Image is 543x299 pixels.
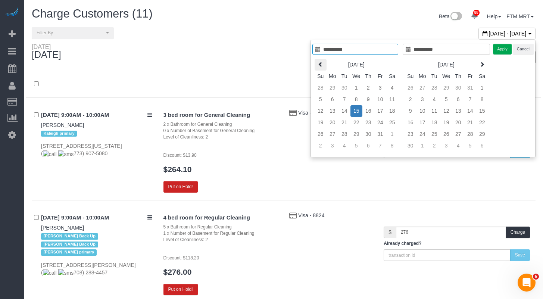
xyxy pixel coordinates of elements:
[452,140,464,152] td: 4
[32,44,61,50] div: [DATE]
[163,255,199,261] small: Discount: $118.20
[315,128,327,140] td: 26
[518,274,536,292] iframe: Intercom live chat
[163,181,198,193] button: Put on Hold!
[362,105,374,117] td: 16
[362,128,374,140] td: 30
[384,249,511,261] input: transaction id
[362,117,374,128] td: 23
[428,128,440,140] td: 25
[41,225,84,231] a: [PERSON_NAME]
[473,10,480,16] span: 88
[374,71,386,82] th: Fr
[476,82,488,94] td: 1
[41,242,98,247] span: [PERSON_NAME] Back Up
[41,231,152,257] div: Tags
[41,129,152,138] div: Tags
[384,227,396,238] span: $
[428,140,440,152] td: 2
[374,140,386,152] td: 7
[405,128,416,140] td: 23
[440,94,452,105] td: 5
[384,241,530,246] h5: Already charged?
[405,94,416,105] td: 2
[350,94,362,105] td: 8
[350,128,362,140] td: 29
[386,140,398,152] td: 8
[533,274,539,280] span: 6
[41,233,98,239] span: [PERSON_NAME] Back Up
[476,94,488,105] td: 8
[327,117,338,128] td: 20
[43,269,57,277] img: call
[163,153,197,158] small: Discount: $13.90
[416,82,428,94] td: 27
[163,284,198,295] button: Put on Hold!
[405,140,416,152] td: 30
[416,94,428,105] td: 3
[338,140,350,152] td: 4
[315,140,327,152] td: 2
[41,112,152,118] h4: [DATE] 9:00AM - 10:00AM
[315,94,327,105] td: 5
[374,82,386,94] td: 3
[374,105,386,117] td: 17
[32,44,69,60] div: [DATE]
[58,150,74,158] img: sms
[416,117,428,128] td: 17
[362,140,374,152] td: 6
[452,71,464,82] th: Th
[506,13,534,19] a: FTM MRT
[476,71,488,82] th: Sa
[513,44,534,54] button: Cancel
[506,227,530,238] button: Charge
[428,82,440,94] td: 28
[315,82,327,94] td: 28
[327,59,386,71] th: [DATE]
[405,117,416,128] td: 16
[327,94,338,105] td: 6
[374,128,386,140] td: 31
[440,105,452,117] td: 12
[440,140,452,152] td: 3
[338,94,350,105] td: 7
[163,128,278,134] div: 0 x Number of Basement for General Cleaning
[464,82,476,94] td: 31
[163,237,278,243] div: Level of Cleanliness: 2
[405,105,416,117] td: 9
[374,117,386,128] td: 24
[428,117,440,128] td: 18
[416,71,428,82] th: Mo
[41,150,107,156] span: ( 773) 907-5080
[386,71,398,82] th: Sa
[327,140,338,152] td: 3
[163,230,278,237] div: 1 x Number of Basement for Regular Cleaning
[440,117,452,128] td: 19
[163,215,278,221] h4: 4 bed room for Regular Cleaning
[452,94,464,105] td: 6
[386,128,398,140] td: 1
[440,128,452,140] td: 26
[315,71,327,82] th: Su
[464,94,476,105] td: 7
[163,268,192,276] a: $276.00
[4,7,19,18] img: Automaid Logo
[327,128,338,140] td: 27
[163,165,192,174] a: $264.10
[163,224,278,230] div: 5 x Bathroom for Regular Cleaning
[163,121,278,128] div: 2 x Bathroom for General Cleaning
[298,110,325,116] a: Visa - 4582
[405,71,416,82] th: Su
[338,128,350,140] td: 28
[163,134,278,140] div: Level of Cleanliness: 2
[386,117,398,128] td: 25
[464,117,476,128] td: 21
[464,71,476,82] th: Fr
[41,249,97,255] span: [PERSON_NAME] primary
[493,44,512,54] button: Apply
[405,82,416,94] td: 26
[338,71,350,82] th: Tu
[41,142,152,158] div: [STREET_ADDRESS][US_STATE]
[476,128,488,140] td: 29
[386,94,398,105] td: 11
